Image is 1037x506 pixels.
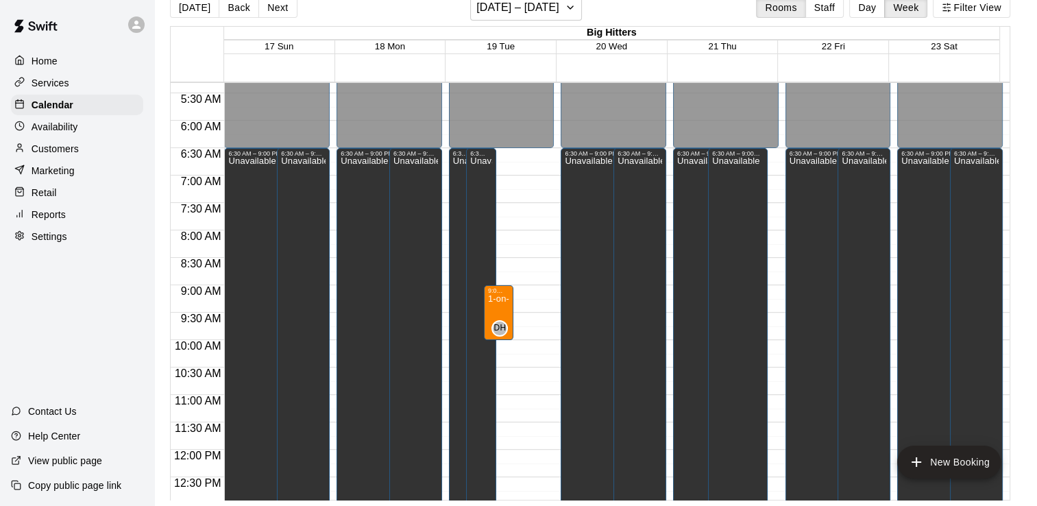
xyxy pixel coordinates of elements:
[11,73,143,93] a: Services
[171,368,225,379] span: 10:30 AM
[596,41,627,51] button: 20 Wed
[171,450,224,461] span: 12:00 PM
[341,150,422,157] div: 6:30 AM – 9:00 PM
[493,322,506,335] span: DH
[497,320,508,337] span: Danny Hill
[11,117,143,137] a: Availability
[11,204,143,225] a: Reports
[28,429,80,443] p: Help Center
[28,454,102,468] p: View public page
[228,150,310,157] div: 6:30 AM – 9:00 PM
[931,41,957,51] button: 23 Sat
[618,150,662,157] div: 6:30 AM – 9:00 PM
[32,142,79,156] p: Customers
[224,27,999,40] div: Big Hitters
[171,422,225,434] span: 11:30 AM
[822,41,845,51] button: 22 Fri
[281,150,326,157] div: 6:30 AM – 9:00 PM
[178,148,225,160] span: 6:30 AM
[178,230,225,242] span: 8:00 AM
[178,121,225,132] span: 6:00 AM
[28,405,77,418] p: Contact Us
[487,41,515,51] button: 19 Tue
[470,150,492,157] div: 6:30 AM – 9:00 PM
[491,320,508,337] div: Danny Hill
[11,182,143,203] a: Retail
[178,93,225,105] span: 5:30 AM
[171,395,225,407] span: 11:00 AM
[265,41,293,51] button: 17 Sun
[32,76,69,90] p: Services
[32,98,73,112] p: Calendar
[11,160,143,181] a: Marketing
[28,479,121,492] p: Copy public page link
[178,203,225,215] span: 7:30 AM
[484,285,514,340] div: 9:00 AM – 10:00 AM: 1-on-1 Hitting Lesson
[32,54,58,68] p: Home
[171,477,224,489] span: 12:30 PM
[901,150,983,157] div: 6:30 AM – 9:00 PM
[178,176,225,187] span: 7:00 AM
[677,150,729,157] div: 6:30 AM – 9:00 PM
[897,446,1001,479] button: add
[11,226,143,247] a: Settings
[453,150,475,157] div: 6:30 AM – 9:00 PM
[178,285,225,297] span: 9:00 AM
[32,230,67,243] p: Settings
[954,150,999,157] div: 6:30 AM – 9:00 PM
[375,41,405,51] button: 18 Mon
[393,150,438,157] div: 6:30 AM – 9:00 PM
[32,186,57,200] p: Retail
[708,41,736,51] button: 21 Thu
[790,150,871,157] div: 6:30 AM – 9:00 PM
[11,51,143,71] a: Home
[178,258,225,269] span: 8:30 AM
[842,150,886,157] div: 6:30 AM – 9:00 PM
[32,120,78,134] p: Availability
[11,95,143,115] a: Calendar
[565,150,646,157] div: 6:30 AM – 9:00 PM
[32,208,66,221] p: Reports
[178,313,225,324] span: 9:30 AM
[712,150,764,157] div: 6:30 AM – 9:00 PM
[171,340,225,352] span: 10:00 AM
[32,164,75,178] p: Marketing
[11,138,143,159] a: Customers
[488,287,510,294] div: 9:00 AM – 10:00 AM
